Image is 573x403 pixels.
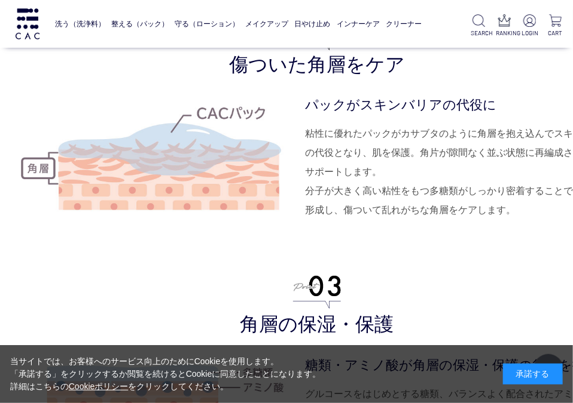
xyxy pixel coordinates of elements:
a: SEARCH [471,14,487,38]
a: RANKING [496,14,513,38]
a: 整える（パック） [111,11,169,36]
img: 角層ケアイメージ [18,95,287,241]
a: 日やけ止め [295,11,331,36]
a: 洗う（洗浄料） [55,11,105,36]
a: Cookieポリシー [69,382,129,391]
div: 承諾する [503,364,563,384]
p: CART [547,29,563,38]
a: LOGIN [522,14,538,38]
p: RANKING [496,29,513,38]
div: 当サイトでは、お客様へのサービス向上のためにCookieを使用します。 「承諾する」をクリックするか閲覧を続けるとCookieに同意したことになります。 詳細はこちらの をクリックしてください。 [10,355,321,393]
a: メイクアップ [245,11,288,36]
a: CART [547,14,563,38]
img: logo [14,8,41,39]
p: SEARCH [471,29,487,38]
a: 守る（ローション） [175,11,239,36]
a: インナーケア [337,11,380,36]
p: LOGIN [522,29,538,38]
a: クリーナー [386,11,422,36]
